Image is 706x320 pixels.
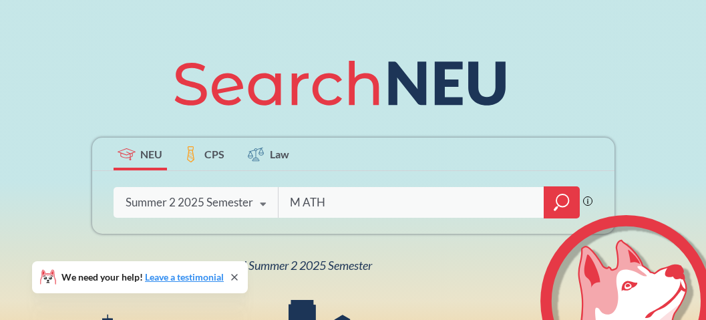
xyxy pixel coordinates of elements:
[61,273,224,282] span: We need your help!
[126,195,253,210] div: Summer 2 2025 Semester
[223,258,372,273] span: NEU Summer 2 2025 Semester
[544,186,580,218] div: magnifying glass
[145,271,224,283] a: Leave a testimonial
[289,188,534,216] input: Class, professor, course number, "phrase"
[126,258,372,273] span: View all classes for
[554,193,570,212] svg: magnifying glass
[204,146,224,162] span: CPS
[140,146,162,162] span: NEU
[270,146,289,162] span: Law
